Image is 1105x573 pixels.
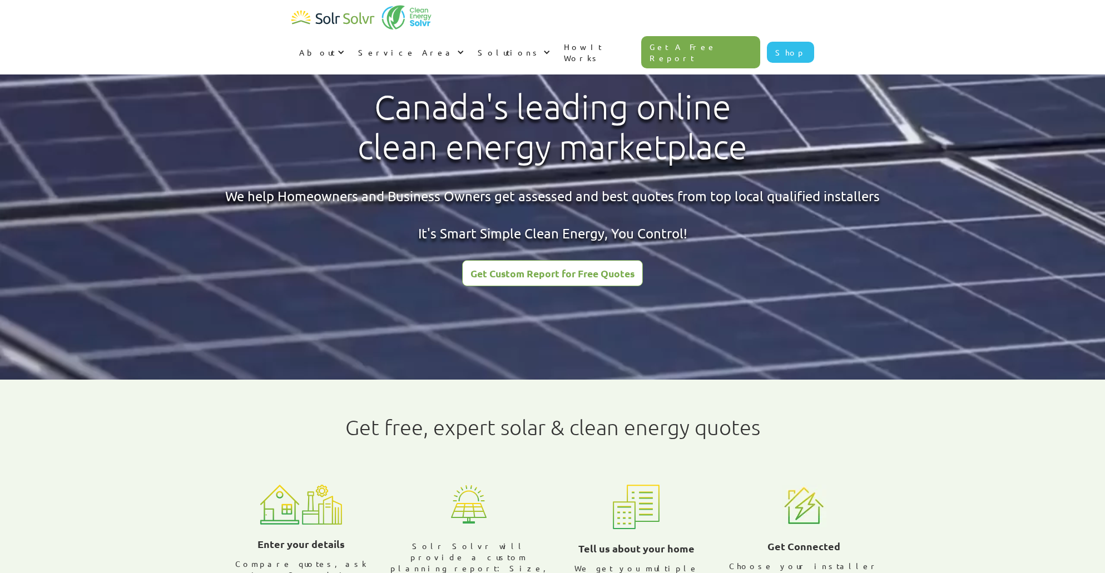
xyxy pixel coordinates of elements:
[641,36,760,68] a: Get A Free Report
[345,415,760,440] h1: Get free, expert solar & clean energy quotes
[348,87,757,167] h1: Canada's leading online clean energy marketplace
[470,268,635,278] div: Get Custom Report for Free Quotes
[462,260,643,286] a: Get Custom Report for Free Quotes
[299,47,335,58] div: About
[291,36,350,69] div: About
[350,36,470,69] div: Service Area
[225,187,880,243] div: We help Homeowners and Business Owners get assessed and best quotes from top local qualified inst...
[358,47,454,58] div: Service Area
[556,30,642,74] a: How It Works
[767,42,814,63] a: Shop
[478,47,541,58] div: Solutions
[767,538,840,555] h3: Get Connected
[578,540,695,557] h3: Tell us about your home
[470,36,556,69] div: Solutions
[257,536,345,552] h3: Enter your details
